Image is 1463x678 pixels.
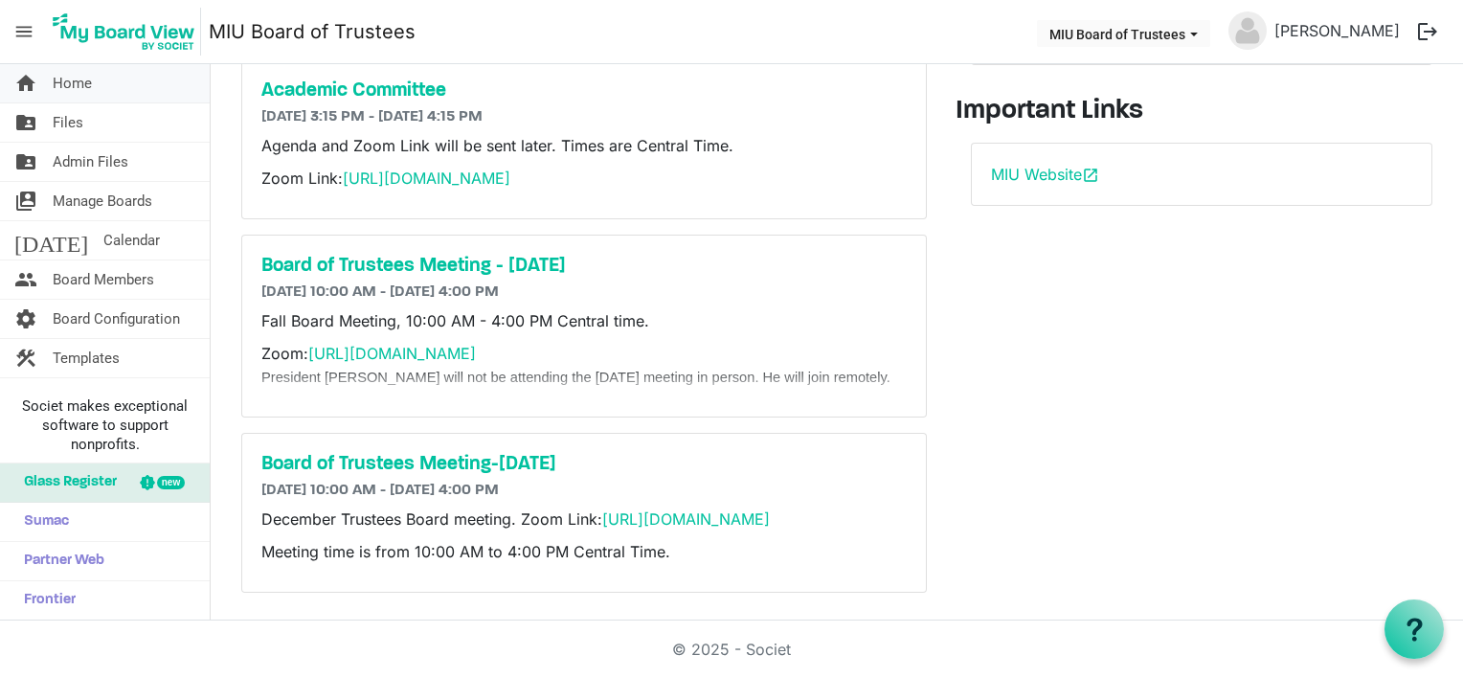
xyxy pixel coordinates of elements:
span: Files [53,103,83,142]
span: Societ makes exceptional software to support nonprofits. [9,396,201,454]
p: Zoom: [261,342,907,388]
a: Academic Committee [261,79,907,102]
a: MIU Board of Trustees [209,12,416,51]
span: people [14,260,37,299]
p: Fall Board Meeting, 10:00 AM - 4:00 PM Central time. [261,309,907,332]
a: Board of Trustees Meeting - [DATE] [261,255,907,278]
span: Glass Register [14,463,117,502]
span: folder_shared [14,103,37,142]
img: no-profile-picture.svg [1228,11,1267,50]
a: Board of Trustees Meeting-[DATE] [261,453,907,476]
span: settings [14,300,37,338]
a: [PERSON_NAME] [1267,11,1407,50]
span: Home [53,64,92,102]
p: December Trustees Board meeting. Zoom Link: [261,508,907,531]
span: Board Members [53,260,154,299]
a: [URL][DOMAIN_NAME] [602,509,770,529]
a: [URL][DOMAIN_NAME] [343,169,510,188]
span: Meeting time is from 10:00 AM to 4:00 PM Central Time. [261,542,670,561]
a: MIU Websiteopen_in_new [991,165,1099,184]
button: logout [1407,11,1448,52]
span: Partner Web [14,542,104,580]
h3: Important Links [956,96,1448,128]
span: menu [6,13,42,50]
span: Sumac [14,503,69,541]
div: new [157,476,185,489]
a: My Board View Logo [47,8,209,56]
a: [URL][DOMAIN_NAME] [308,344,476,363]
h6: [DATE] 3:15 PM - [DATE] 4:15 PM [261,108,907,126]
span: switch_account [14,182,37,220]
span: Admin Files [53,143,128,181]
a: © 2025 - Societ [672,640,791,659]
span: home [14,64,37,102]
img: My Board View Logo [47,8,201,56]
span: Board Configuration [53,300,180,338]
span: Manage Boards [53,182,152,220]
span: Templates [53,339,120,377]
span: open_in_new [1082,167,1099,184]
span: [DATE] [14,221,88,260]
h6: [DATE] 10:00 AM - [DATE] 4:00 PM [261,283,907,302]
button: MIU Board of Trustees dropdownbutton [1037,20,1210,47]
h6: [DATE] 10:00 AM - [DATE] 4:00 PM [261,482,907,500]
span: Frontier [14,581,76,620]
span: folder_shared [14,143,37,181]
p: Agenda and Zoom Link will be sent later. Times are Central Time. [261,134,907,157]
span: Zoom Link: [261,169,510,188]
span: construction [14,339,37,377]
span: Calendar [103,221,160,260]
span: President [PERSON_NAME] will not be attending the [DATE] meeting in person. He will join remotely. [261,370,890,385]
